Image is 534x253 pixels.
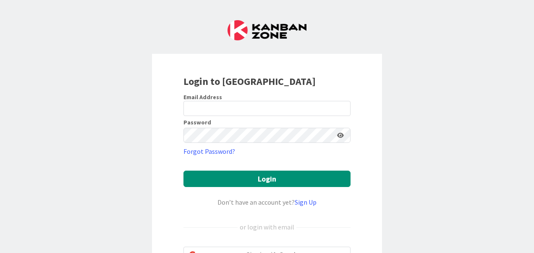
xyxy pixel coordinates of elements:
a: Forgot Password? [183,146,235,156]
label: Password [183,119,211,125]
b: Login to [GEOGRAPHIC_DATA] [183,75,316,88]
img: Kanban Zone [228,20,306,40]
div: or login with email [238,222,296,232]
a: Sign Up [295,198,317,206]
div: Don’t have an account yet? [183,197,351,207]
label: Email Address [183,93,222,101]
button: Login [183,171,351,187]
